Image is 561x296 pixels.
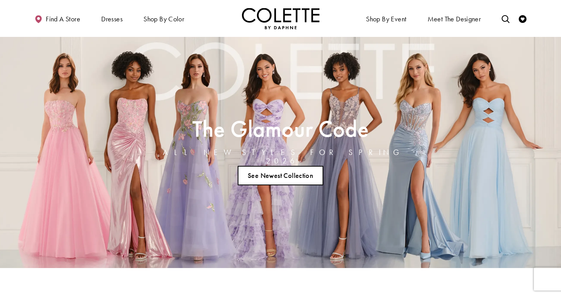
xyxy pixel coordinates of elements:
[46,15,80,23] span: Find a store
[366,15,406,23] span: Shop By Event
[364,8,408,29] span: Shop By Event
[152,148,409,165] h4: ALL NEW STYLES FOR SPRING 2026
[428,15,481,23] span: Meet the designer
[517,8,528,29] a: Check Wishlist
[500,8,511,29] a: Toggle search
[33,8,82,29] a: Find a store
[152,118,409,139] h2: The Glamour Code
[426,8,483,29] a: Meet the designer
[143,15,184,23] span: Shop by color
[242,8,319,29] a: Visit Home Page
[242,8,319,29] img: Colette by Daphne
[101,15,123,23] span: Dresses
[99,8,124,29] span: Dresses
[238,166,324,185] a: See Newest Collection The Glamour Code ALL NEW STYLES FOR SPRING 2026
[150,163,411,188] ul: Slider Links
[142,8,186,29] span: Shop by color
